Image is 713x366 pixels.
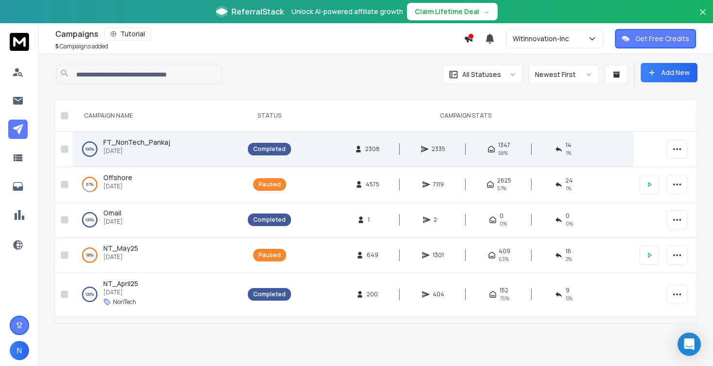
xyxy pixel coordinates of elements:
div: Completed [253,290,286,298]
div: Paused [259,251,281,259]
td: 67%Offshore[DATE] [72,167,242,202]
span: 9 [566,287,569,294]
p: [DATE] [103,218,123,226]
span: 2 % [566,255,572,263]
p: Unlock AI-powered affiliate growth [292,7,403,16]
span: Offshore [103,173,132,182]
span: 1347 [498,141,510,149]
a: NT_May25 [103,244,138,253]
p: [DATE] [103,183,132,190]
p: Campaigns added [55,43,108,50]
span: 63 % [499,255,509,263]
span: NT_May25 [103,244,138,253]
p: 67 % [86,180,94,189]
span: 404 [433,290,444,298]
span: 1 [368,216,377,224]
a: NT_April25 [103,279,138,289]
th: STATUS [242,100,297,132]
span: 4575 [366,181,379,188]
span: 14 [566,141,571,149]
span: 152 [500,287,508,294]
td: 100%NT_April25[DATE]NonTech [72,273,242,316]
button: N [10,341,29,360]
span: 649 [367,251,378,259]
p: [DATE] [103,289,138,296]
div: Completed [253,216,286,224]
button: Newest First [529,65,599,84]
span: 58 % [498,149,508,157]
div: Paused [259,181,281,188]
span: 0 [500,212,503,220]
span: 1 % [566,149,571,157]
p: Get Free Credits [635,34,689,44]
button: Get Free Credits [615,29,696,48]
button: Close banner [697,6,709,29]
p: 99 % [86,250,94,260]
span: → [483,7,490,16]
span: 76 % [500,294,509,302]
div: Open Intercom Messenger [678,333,701,356]
span: 2335 [432,145,445,153]
span: 409 [499,247,510,255]
p: 100 % [85,144,94,154]
span: 2625 [497,177,511,184]
span: 200 [367,290,378,298]
span: 1 % [566,184,571,192]
p: [DATE] [103,147,170,155]
td: 100%Gmail[DATE] [72,202,242,238]
span: ReferralStack [231,6,284,17]
span: NT_April25 [103,279,138,288]
a: FT_NonTech_Pankaj [103,137,170,147]
span: 2 [434,216,443,224]
button: Claim Lifetime Deal→ [407,3,498,20]
th: CAMPAIGN NAME [72,100,242,132]
span: 1301 [433,251,444,259]
p: [DATE] [103,253,138,261]
td: 100%FT_NonTech_Pankaj[DATE] [72,132,242,167]
th: CAMPAIGN STATS [297,100,634,132]
button: Add New [641,63,697,82]
div: Campaigns [55,27,464,41]
span: 0 % [500,220,507,228]
a: Offshore [103,173,132,183]
span: 0 % [566,220,573,228]
div: Completed [253,145,286,153]
span: 16 [566,247,571,255]
p: All Statuses [462,70,501,79]
span: 2308 [365,145,380,153]
span: 5 [55,42,59,50]
span: 24 [566,177,573,184]
p: 100 % [85,290,94,299]
span: 7119 [433,181,444,188]
span: 5 % [566,294,572,302]
a: Gmail [103,208,121,218]
p: 100 % [85,215,94,225]
td: 99%NT_May25[DATE] [72,238,242,273]
span: 0 [566,212,569,220]
p: WitInnovation-Inc [513,34,573,44]
p: NonTech [113,298,136,306]
span: 57 % [497,184,506,192]
button: Tutorial [104,27,151,41]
